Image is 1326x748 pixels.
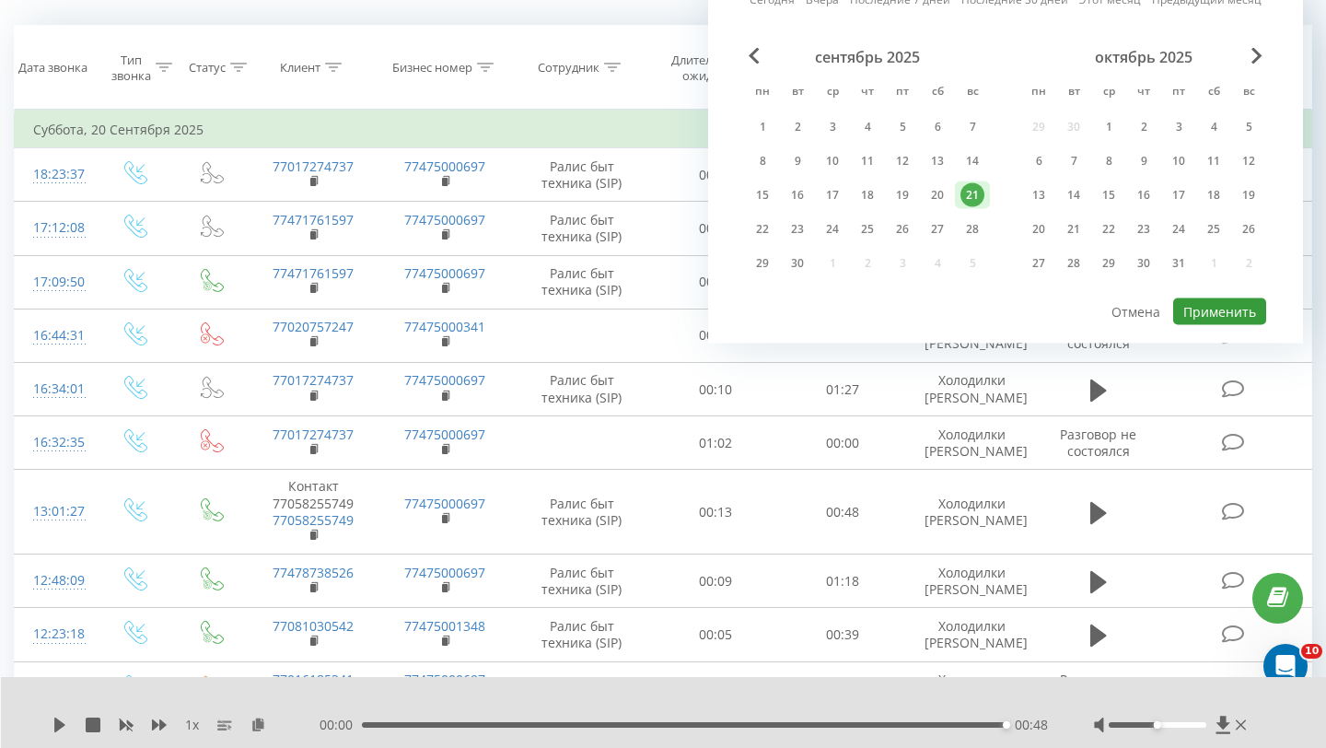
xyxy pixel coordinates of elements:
span: Разговор не состоялся [1060,426,1136,460]
a: 77475000697 [404,158,485,175]
div: пт 10 окт. 2025 г. [1161,147,1196,175]
div: 3 [1167,115,1191,139]
div: 22 [1097,217,1121,241]
div: Сотрудник [538,60,599,76]
div: 13 [1027,183,1051,207]
td: Холодилки [PERSON_NAME] [906,363,1038,416]
div: 17 [1167,183,1191,207]
td: 00:10 [653,363,780,416]
div: пт 26 сент. 2025 г. [885,216,920,243]
a: 77017274737 [273,371,354,389]
div: 12 [890,149,914,173]
div: вт 28 окт. 2025 г. [1056,250,1091,277]
div: чт 9 окт. 2025 г. [1126,147,1161,175]
div: вт 7 окт. 2025 г. [1056,147,1091,175]
span: Previous Month [749,48,760,64]
td: 01:18 [779,555,906,608]
div: вс 26 окт. 2025 г. [1231,216,1266,243]
div: пн 27 окт. 2025 г. [1021,250,1056,277]
div: сб 18 окт. 2025 г. [1196,181,1231,209]
div: 26 [890,217,914,241]
a: 77475000697 [404,564,485,581]
div: 12:48:09 [33,563,77,599]
div: 25 [855,217,879,241]
div: ср 17 сент. 2025 г. [815,181,850,209]
a: 77475000697 [404,671,485,688]
td: Холодилки [PERSON_NAME] [906,661,1038,715]
div: 4 [1202,115,1226,139]
abbr: воскресенье [1235,79,1262,107]
div: 31 [1167,251,1191,275]
a: 77020757247 [273,318,354,335]
abbr: понедельник [749,79,776,107]
div: 29 [1097,251,1121,275]
div: Клиент [280,60,320,76]
button: Отмена [1101,298,1170,325]
div: сб 4 окт. 2025 г. [1196,113,1231,141]
div: чт 23 окт. 2025 г. [1126,216,1161,243]
div: 26 [1237,217,1261,241]
div: 22 [750,217,774,241]
div: сб 11 окт. 2025 г. [1196,147,1231,175]
div: Дата звонка [18,60,87,76]
abbr: пятница [1165,79,1192,107]
div: 5 [1237,115,1261,139]
div: сб 27 сент. 2025 г. [920,216,955,243]
td: 00:05 [653,608,780,661]
div: пн 29 сент. 2025 г. [745,250,780,277]
div: 15 [1097,183,1121,207]
div: Тип звонка [111,53,151,84]
div: вт 30 сент. 2025 г. [780,250,815,277]
div: 11 [1202,149,1226,173]
div: чт 4 сент. 2025 г. [850,113,885,141]
abbr: суббота [924,79,951,107]
div: 9 [785,149,809,173]
td: Холодилки [PERSON_NAME] [906,608,1038,661]
div: вс 21 сент. 2025 г. [955,181,990,209]
abbr: вторник [784,79,811,107]
div: 17 [820,183,844,207]
div: 7 [1062,149,1086,173]
abbr: среда [1095,79,1122,107]
div: вт 16 сент. 2025 г. [780,181,815,209]
abbr: пятница [889,79,916,107]
div: 1 [750,115,774,139]
div: пт 3 окт. 2025 г. [1161,113,1196,141]
div: 6 [1027,149,1051,173]
div: ср 10 сент. 2025 г. [815,147,850,175]
td: 00:13 [653,202,780,255]
div: вс 5 окт. 2025 г. [1231,113,1266,141]
td: Холодилки [PERSON_NAME] [906,470,1038,555]
div: чт 2 окт. 2025 г. [1126,113,1161,141]
div: ср 8 окт. 2025 г. [1091,147,1126,175]
div: сб 25 окт. 2025 г. [1196,216,1231,243]
div: 16 [1132,183,1156,207]
div: 16:44:31 [33,318,77,354]
abbr: вторник [1060,79,1088,107]
div: ср 29 окт. 2025 г. [1091,250,1126,277]
div: 6 [925,115,949,139]
div: пт 12 сент. 2025 г. [885,147,920,175]
div: пт 17 окт. 2025 г. [1161,181,1196,209]
span: 10 [1301,644,1322,659]
span: 00:48 [1015,716,1048,734]
div: вт 9 сент. 2025 г. [780,147,815,175]
div: ср 1 окт. 2025 г. [1091,113,1126,141]
div: вс 12 окт. 2025 г. [1231,147,1266,175]
abbr: среда [819,79,846,107]
td: 00:02 [653,661,780,715]
div: вт 23 сент. 2025 г. [780,216,815,243]
div: пт 19 сент. 2025 г. [885,181,920,209]
div: 16 [785,183,809,207]
abbr: суббота [1200,79,1227,107]
div: ср 15 окт. 2025 г. [1091,181,1126,209]
div: пт 31 окт. 2025 г. [1161,250,1196,277]
div: 20 [925,183,949,207]
span: 1 x [185,716,199,734]
div: чт 11 сент. 2025 г. [850,147,885,175]
div: вт 21 окт. 2025 г. [1056,216,1091,243]
div: сб 6 сент. 2025 г. [920,113,955,141]
abbr: воскресенье [959,79,986,107]
td: 00:13 [653,255,780,309]
div: 23 [785,217,809,241]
